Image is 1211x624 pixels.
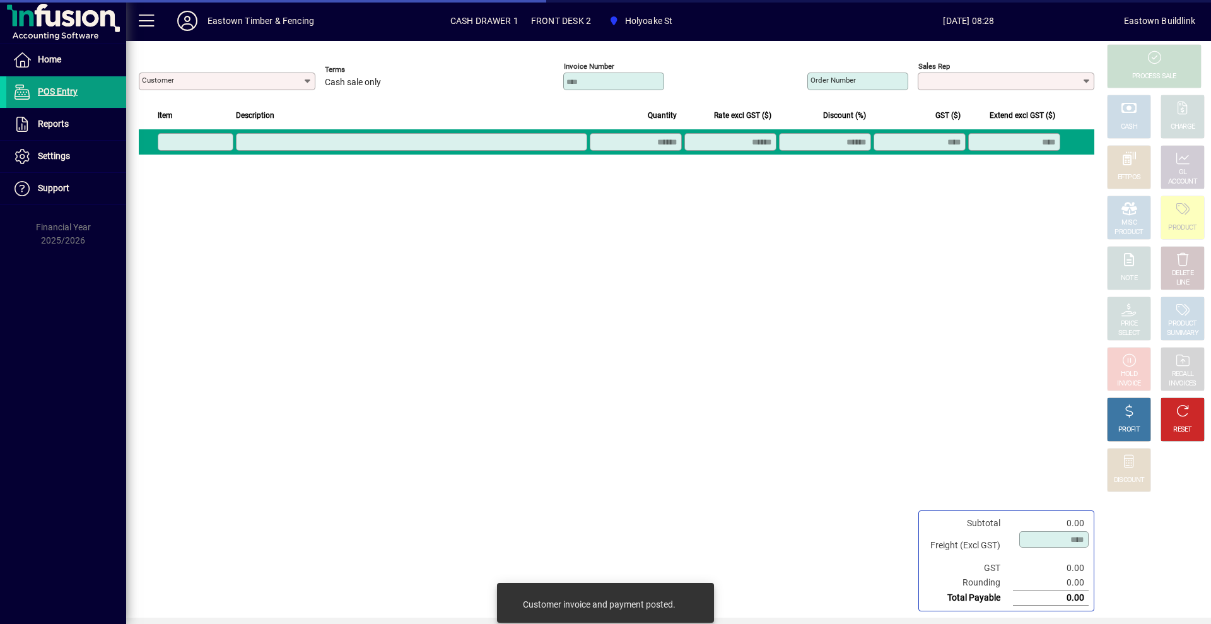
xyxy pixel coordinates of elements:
span: Holyoake St [604,9,677,32]
div: SUMMARY [1167,329,1198,338]
div: GL [1179,168,1187,177]
div: PRODUCT [1114,228,1143,237]
td: 0.00 [1013,561,1089,575]
div: LINE [1176,278,1189,288]
div: INVOICE [1117,379,1140,389]
td: 0.00 [1013,591,1089,606]
span: Item [158,109,173,122]
div: Eastown Buildlink [1124,11,1195,31]
a: Support [6,173,126,204]
a: Settings [6,141,126,172]
div: CHARGE [1171,122,1195,132]
span: Terms [325,66,401,74]
div: DELETE [1172,269,1193,278]
div: PRODUCT [1168,319,1196,329]
div: Eastown Timber & Fencing [208,11,314,31]
span: Support [38,183,69,193]
div: Customer invoice and payment posted. [523,598,676,611]
div: PROFIT [1118,425,1140,435]
a: Reports [6,109,126,140]
span: POS Entry [38,86,78,97]
span: Cash sale only [325,78,381,88]
span: Reports [38,119,69,129]
span: Extend excl GST ($) [990,109,1055,122]
button: Profile [167,9,208,32]
span: Quantity [648,109,677,122]
td: 0.00 [1013,575,1089,591]
span: Home [38,54,61,64]
a: Home [6,44,126,76]
td: Total Payable [924,591,1013,606]
span: Rate excl GST ($) [714,109,771,122]
div: SELECT [1118,329,1140,338]
mat-label: Order number [810,76,856,85]
span: [DATE] 08:28 [814,11,1124,31]
span: CASH DRAWER 1 [450,11,518,31]
td: Freight (Excl GST) [924,531,1013,561]
td: Rounding [924,575,1013,591]
div: ACCOUNT [1168,177,1197,187]
td: GST [924,561,1013,575]
span: Discount (%) [823,109,866,122]
span: Description [236,109,274,122]
span: GST ($) [935,109,961,122]
mat-label: Customer [142,76,174,85]
td: 0.00 [1013,516,1089,531]
div: HOLD [1121,370,1137,379]
span: Settings [38,151,70,161]
span: Holyoake St [625,11,673,31]
div: RESET [1173,425,1192,435]
mat-label: Sales rep [918,62,950,71]
div: MISC [1121,218,1137,228]
div: NOTE [1121,274,1137,283]
div: CASH [1121,122,1137,132]
td: Subtotal [924,516,1013,531]
div: INVOICES [1169,379,1196,389]
div: PROCESS SALE [1132,72,1176,81]
div: PRODUCT [1168,223,1196,233]
div: RECALL [1172,370,1194,379]
div: PRICE [1121,319,1138,329]
div: DISCOUNT [1114,476,1144,485]
div: EFTPOS [1118,173,1141,182]
mat-label: Invoice number [564,62,614,71]
span: FRONT DESK 2 [531,11,591,31]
